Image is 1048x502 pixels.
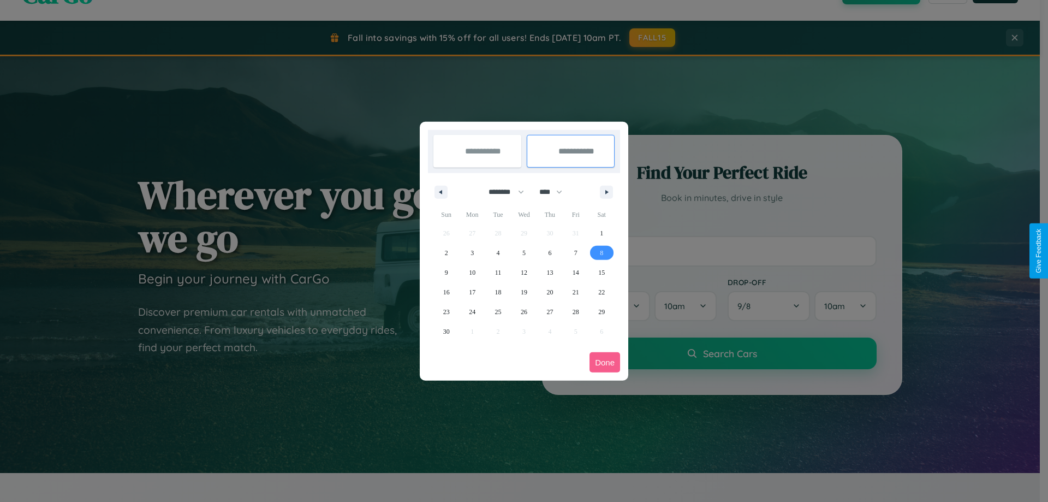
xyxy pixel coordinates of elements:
[471,243,474,263] span: 3
[485,263,511,282] button: 11
[563,302,588,322] button: 28
[433,263,459,282] button: 9
[1035,229,1043,273] div: Give Feedback
[589,206,615,223] span: Sat
[495,263,502,282] span: 11
[598,263,605,282] span: 15
[443,302,450,322] span: 23
[546,302,553,322] span: 27
[485,282,511,302] button: 18
[589,263,615,282] button: 15
[573,302,579,322] span: 28
[521,282,527,302] span: 19
[574,243,577,263] span: 7
[469,282,475,302] span: 17
[433,302,459,322] button: 23
[511,206,537,223] span: Wed
[469,302,475,322] span: 24
[433,243,459,263] button: 2
[537,206,563,223] span: Thu
[485,243,511,263] button: 4
[485,302,511,322] button: 25
[598,302,605,322] span: 29
[511,263,537,282] button: 12
[511,243,537,263] button: 5
[589,243,615,263] button: 8
[573,282,579,302] span: 21
[589,282,615,302] button: 22
[495,282,502,302] span: 18
[546,263,553,282] span: 13
[563,206,588,223] span: Fri
[459,206,485,223] span: Mon
[537,302,563,322] button: 27
[537,243,563,263] button: 6
[522,243,526,263] span: 5
[573,263,579,282] span: 14
[589,223,615,243] button: 1
[537,282,563,302] button: 20
[469,263,475,282] span: 10
[459,302,485,322] button: 24
[433,206,459,223] span: Sun
[485,206,511,223] span: Tue
[443,322,450,341] span: 30
[445,243,448,263] span: 2
[600,243,603,263] span: 8
[459,282,485,302] button: 17
[497,243,500,263] span: 4
[511,302,537,322] button: 26
[459,243,485,263] button: 3
[443,282,450,302] span: 16
[433,282,459,302] button: 16
[537,263,563,282] button: 13
[459,263,485,282] button: 10
[589,302,615,322] button: 29
[495,302,502,322] span: 25
[521,302,527,322] span: 26
[563,263,588,282] button: 14
[511,282,537,302] button: 19
[521,263,527,282] span: 12
[546,282,553,302] span: 20
[563,282,588,302] button: 21
[589,352,620,373] button: Done
[600,223,603,243] span: 1
[598,282,605,302] span: 22
[445,263,448,282] span: 9
[563,243,588,263] button: 7
[548,243,551,263] span: 6
[433,322,459,341] button: 30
